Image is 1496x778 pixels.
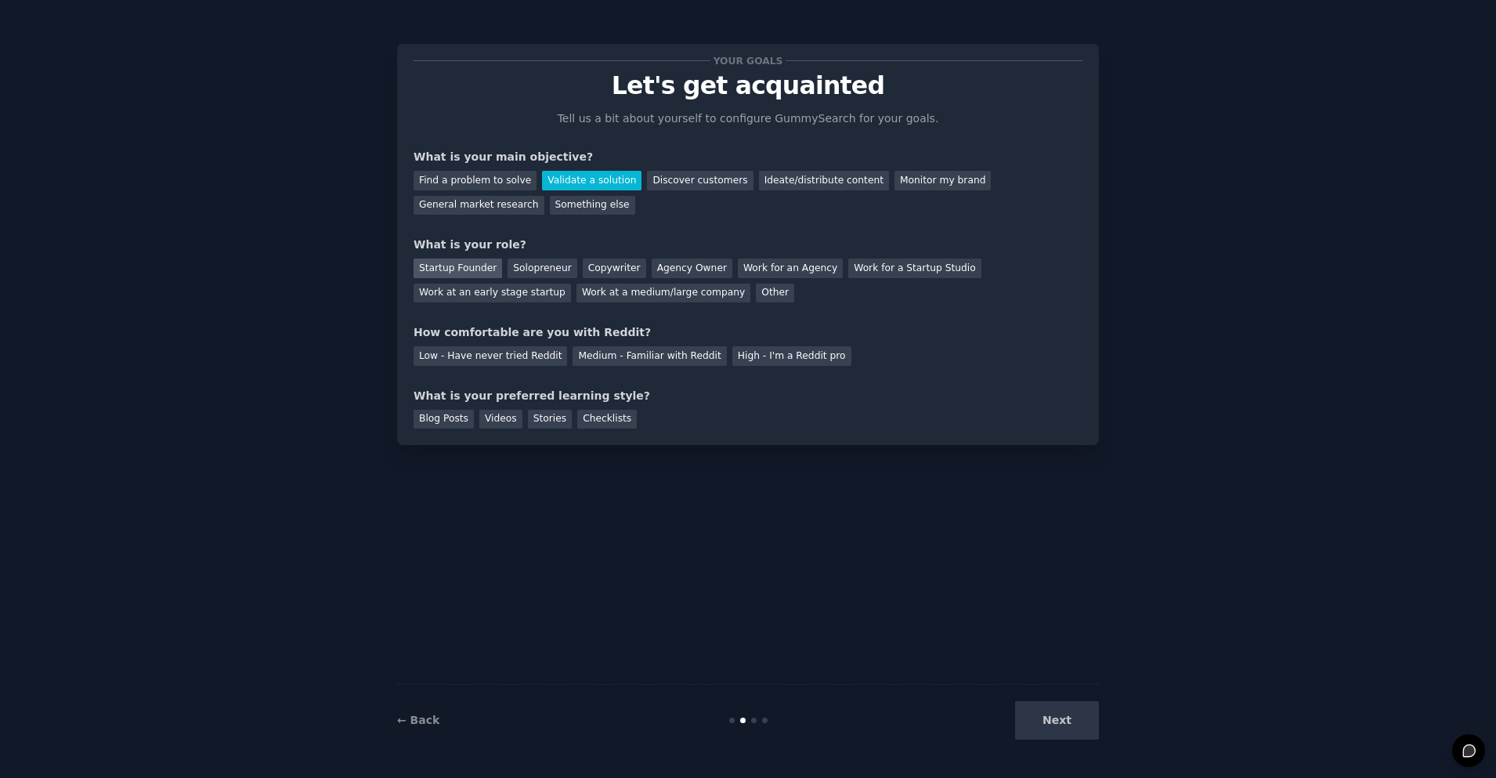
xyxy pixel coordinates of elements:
[414,410,474,429] div: Blog Posts
[414,388,1082,404] div: What is your preferred learning style?
[414,171,537,190] div: Find a problem to solve
[414,259,502,278] div: Startup Founder
[732,346,851,366] div: High - I'm a Reddit pro
[759,171,889,190] div: Ideate/distribute content
[479,410,522,429] div: Videos
[848,259,981,278] div: Work for a Startup Studio
[542,171,641,190] div: Validate a solution
[397,714,439,726] a: ← Back
[508,259,576,278] div: Solopreneur
[414,324,1082,341] div: How comfortable are you with Reddit?
[894,171,991,190] div: Monitor my brand
[583,259,646,278] div: Copywriter
[414,237,1082,253] div: What is your role?
[414,284,571,303] div: Work at an early stage startup
[652,259,732,278] div: Agency Owner
[414,346,567,366] div: Low - Have never tried Reddit
[576,284,750,303] div: Work at a medium/large company
[756,284,794,303] div: Other
[710,52,786,69] span: Your goals
[414,72,1082,100] p: Let's get acquainted
[528,410,572,429] div: Stories
[577,410,637,429] div: Checklists
[738,259,843,278] div: Work for an Agency
[550,196,635,215] div: Something else
[414,149,1082,165] div: What is your main objective?
[551,110,945,127] p: Tell us a bit about yourself to configure GummySearch for your goals.
[573,346,726,366] div: Medium - Familiar with Reddit
[414,196,544,215] div: General market research
[647,171,753,190] div: Discover customers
